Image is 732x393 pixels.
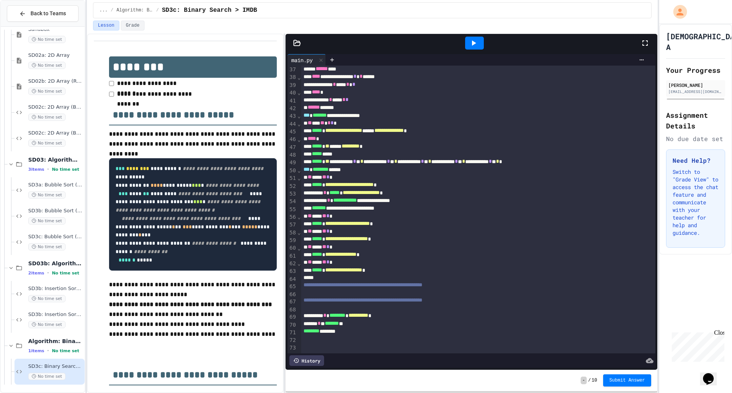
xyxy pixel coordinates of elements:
[47,348,49,354] span: •
[287,112,297,120] div: 43
[28,348,44,353] span: 1 items
[162,6,257,15] span: SD3c: Binary Search > IMDB
[287,260,297,268] div: 62
[673,156,719,165] h3: Need Help?
[287,183,297,190] div: 52
[28,182,83,188] span: SD3a: Bubble Sort (1D) > Exercises
[111,7,113,13] span: /
[603,374,651,387] button: Submit Answer
[287,82,297,89] div: 39
[28,36,66,43] span: No time set
[666,134,725,143] div: No due date set
[287,298,297,306] div: 67
[28,26,83,33] span: Sandbox
[287,74,297,81] div: 38
[287,252,297,260] div: 61
[289,355,324,366] div: History
[93,21,119,30] button: Lesson
[287,175,297,182] div: 51
[287,56,316,64] div: main.py
[28,260,83,267] span: SD03b: Algorithm > Insertion Sort
[28,191,66,199] span: No time set
[287,151,297,159] div: 48
[297,74,301,80] span: Fold line
[117,7,153,13] span: Algorithm: Binary Search
[669,329,724,362] iframe: chat widget
[287,321,297,329] div: 70
[287,105,297,112] div: 42
[287,136,297,143] div: 46
[287,244,297,252] div: 60
[287,268,297,275] div: 63
[287,144,297,151] div: 47
[52,271,79,276] span: No time set
[121,21,144,30] button: Grade
[668,89,723,95] div: [EMAIL_ADDRESS][DOMAIN_NAME]
[3,3,53,48] div: Chat with us now!Close
[668,82,723,88] div: [PERSON_NAME]
[287,221,297,229] div: 57
[297,121,301,127] span: Fold line
[28,295,66,302] span: No time set
[287,190,297,198] div: 53
[297,214,301,220] span: Fold line
[287,54,326,66] div: main.py
[700,363,724,385] iframe: chat widget
[287,159,297,167] div: 49
[592,377,597,383] span: 10
[297,167,301,173] span: Fold line
[297,245,301,251] span: Fold line
[287,329,297,337] div: 71
[28,78,83,85] span: SD02b: 2D Array (Rainfall)
[287,283,297,290] div: 65
[28,62,66,69] span: No time set
[287,89,297,97] div: 40
[297,113,301,119] span: Fold line
[28,311,83,318] span: SD3b: Insertion Sort > Records / 2D Array Exercises
[28,208,83,214] span: SD3b: Bubble Sort (Records) > Exercises
[28,271,44,276] span: 2 items
[47,166,49,172] span: •
[100,7,108,13] span: ...
[28,234,83,240] span: SD3c: Bubble Sort (2D) > Exercises
[287,66,297,74] div: 37
[287,206,297,213] div: 55
[28,286,83,292] span: SD3b: Insertion Sort > Parallel Arrays Exercise
[28,243,66,250] span: No time set
[47,270,49,276] span: •
[297,229,301,236] span: Fold line
[28,104,83,111] span: SD02c: 2D Array (Battleships)
[52,167,79,172] span: No time set
[287,237,297,244] div: 59
[28,338,83,345] span: Algorithm: Binary Search
[28,114,66,121] span: No time set
[297,136,301,143] span: Fold line
[28,140,66,147] span: No time set
[28,167,44,172] span: 3 items
[28,373,66,380] span: No time set
[28,363,83,370] span: SD3c: Binary Search > IMDB
[7,5,79,22] button: Back to Teams
[287,313,297,321] div: 69
[297,90,301,96] span: Fold line
[287,337,297,344] div: 72
[673,168,719,237] p: Switch to "Grade View" to access the chat feature and communicate with your teacher for help and ...
[28,52,83,59] span: SD02a: 2D Array
[28,156,83,163] span: SD03: Algorithm > Bubble Sort
[665,3,689,21] div: My Account
[28,88,66,95] span: No time set
[287,97,297,105] div: 41
[287,167,297,175] div: 50
[28,130,83,136] span: SD02c: 2D Array (Battleships 2)
[287,198,297,205] div: 54
[287,291,297,298] div: 66
[287,306,297,314] div: 68
[581,377,586,384] span: -
[287,120,297,128] div: 44
[30,10,66,18] span: Back to Teams
[28,321,66,328] span: No time set
[297,260,301,266] span: Fold line
[52,348,79,353] span: No time set
[666,110,725,131] h2: Assignment Details
[287,276,297,283] div: 64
